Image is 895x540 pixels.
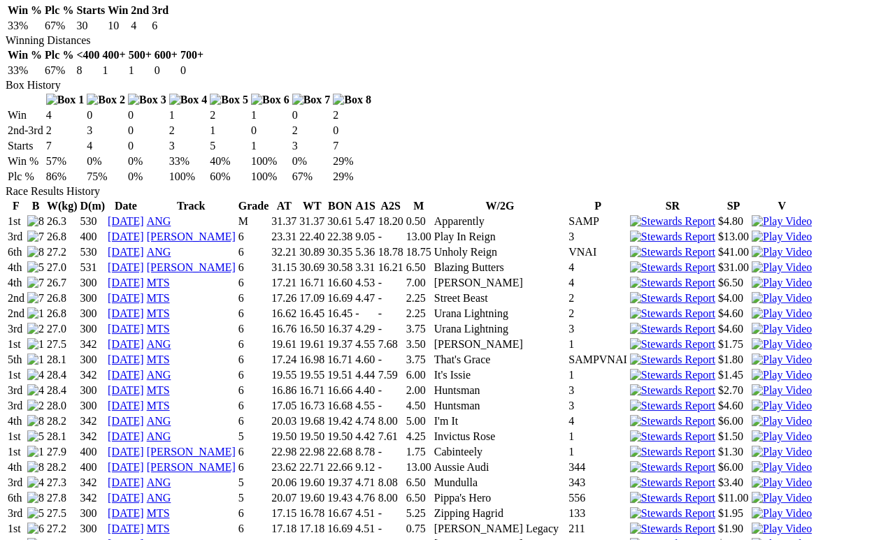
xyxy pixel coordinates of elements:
[250,154,290,168] td: 100%
[406,245,432,259] td: 18.75
[292,94,331,106] img: Box 7
[76,48,100,62] th: <400
[210,94,248,106] img: Box 5
[355,291,375,305] td: 4.47
[7,3,43,17] th: Win %
[27,292,44,305] img: 7
[271,276,297,290] td: 17.21
[130,19,150,33] td: 4
[271,230,297,244] td: 23.31
[46,230,78,244] td: 26.8
[752,430,812,442] a: View replay
[80,214,106,228] td: 530
[250,170,290,184] td: 100%
[7,108,44,122] td: Win
[406,276,432,290] td: 7.00
[752,384,812,396] a: View replay
[299,291,325,305] td: 17.09
[630,492,715,504] img: Stewards Report
[147,369,171,381] a: ANG
[27,507,44,520] img: 5
[169,154,208,168] td: 33%
[147,353,170,365] a: MTS
[378,291,404,305] td: -
[752,461,812,473] a: View replay
[6,34,889,47] div: Winning Distances
[355,276,375,290] td: 4.53
[752,292,812,304] a: View replay
[46,291,78,305] td: 26.8
[752,415,812,428] img: Play Video
[154,64,178,78] td: 0
[630,430,715,443] img: Stewards Report
[752,430,812,443] img: Play Video
[147,430,171,442] a: ANG
[147,215,171,227] a: ANG
[752,277,812,289] img: Play Video
[169,108,208,122] td: 1
[154,48,178,62] th: 600+
[630,384,715,397] img: Stewards Report
[378,261,404,275] td: 16.21
[299,261,325,275] td: 30.69
[44,64,74,78] td: 67%
[27,476,44,489] img: 4
[128,64,152,78] td: 1
[147,400,170,411] a: MTS
[630,323,715,335] img: Stewards Report
[27,246,44,258] img: 8
[717,245,750,259] td: $41.00
[147,246,171,258] a: ANG
[271,245,297,259] td: 32.21
[434,261,566,275] td: Blazing Butters
[299,245,325,259] td: 30.89
[209,170,249,184] td: 60%
[630,215,715,228] img: Stewards Report
[752,246,812,258] a: View replay
[147,492,171,504] a: ANG
[568,261,628,275] td: 4
[147,446,236,458] a: [PERSON_NAME]
[107,199,145,213] th: Date
[108,461,144,473] a: [DATE]
[108,446,144,458] a: [DATE]
[169,94,208,106] img: Box 4
[44,19,74,33] td: 67%
[355,214,375,228] td: 5.47
[76,19,106,33] td: 30
[27,384,44,397] img: 4
[752,338,812,350] a: View replay
[108,523,144,534] a: [DATE]
[568,230,628,244] td: 3
[169,139,208,153] td: 3
[630,231,715,243] img: Stewards Report
[27,415,44,428] img: 8
[80,276,106,290] td: 300
[86,170,126,184] td: 75%
[108,338,144,350] a: [DATE]
[717,230,750,244] td: $13.00
[127,139,167,153] td: 0
[107,19,129,33] td: 10
[299,199,325,213] th: WT
[355,245,375,259] td: 5.36
[7,245,25,259] td: 6th
[27,523,44,535] img: 6
[108,415,144,427] a: [DATE]
[27,261,44,274] img: 5
[107,3,129,17] th: Win
[147,461,236,473] a: [PERSON_NAME]
[44,3,74,17] th: Plc %
[434,245,566,259] td: Unholy Reign
[127,154,167,168] td: 0%
[151,3,169,17] th: 3rd
[27,446,44,458] img: 1
[630,461,715,474] img: Stewards Report
[327,230,353,244] td: 22.38
[108,507,144,519] a: [DATE]
[102,48,127,62] th: 400+
[406,230,432,244] td: 13.00
[292,124,331,138] td: 2
[209,139,249,153] td: 5
[752,369,812,381] a: View replay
